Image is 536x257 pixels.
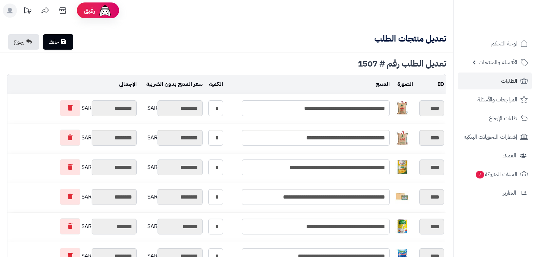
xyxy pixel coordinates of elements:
[503,151,516,161] span: العملاء
[479,57,517,67] span: الأقسام والمنتجات
[140,189,203,205] div: SAR
[458,128,532,145] a: إشعارات التحويلات البنكية
[9,100,137,116] div: SAR
[84,6,95,15] span: رفيق
[475,169,517,179] span: السلات المتروكة
[491,39,517,49] span: لوحة التحكم
[476,171,484,178] span: 7
[395,219,409,233] img: 1747312906-71V8NsLZXPL._AC_SL1500-40x40.jpg
[9,130,137,146] div: SAR
[503,188,516,198] span: التقارير
[204,75,224,94] td: الكمية
[7,75,138,94] td: الإجمالي
[392,75,415,94] td: الصورة
[458,184,532,201] a: التقارير
[458,73,532,89] a: الطلبات
[140,159,203,175] div: SAR
[489,113,517,123] span: طلبات الإرجاع
[19,4,36,19] a: تحديثات المنصة
[464,132,517,142] span: إشعارات التحويلات البنكية
[478,95,517,105] span: المراجعات والأسئلة
[458,91,532,108] a: المراجعات والأسئلة
[9,189,137,205] div: SAR
[9,218,137,234] div: SAR
[374,32,446,45] b: تعديل منتجات الطلب
[140,100,203,116] div: SAR
[458,35,532,52] a: لوحة التحكم
[140,219,203,234] div: SAR
[8,34,39,50] a: رجوع
[98,4,112,18] img: ai-face.png
[395,160,409,174] img: 1747281054-614SO18vAeL._AC_SL1374-40x40.jpg
[458,147,532,164] a: العملاء
[415,75,446,94] td: ID
[140,130,203,146] div: SAR
[458,110,532,127] a: طلبات الإرجاع
[138,75,204,94] td: سعر المنتج بدون الضريبة
[501,76,517,86] span: الطلبات
[458,166,532,183] a: السلات المتروكة7
[43,34,73,50] a: حفظ
[9,159,137,175] div: SAR
[225,75,392,94] td: المنتج
[395,190,409,204] img: 1747306662-Screenshot%202025-05-15%20135509-40x40.jpg
[395,101,409,115] img: 1747279670-26fc5e6b-fa39-45c5-bf54-fbc6c7af-40x40.jpg
[395,131,409,145] img: 1747279858-61fBmmPDBfL._AC_SL1500-40x40.jpg
[7,59,446,68] div: تعديل الطلب رقم # 1507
